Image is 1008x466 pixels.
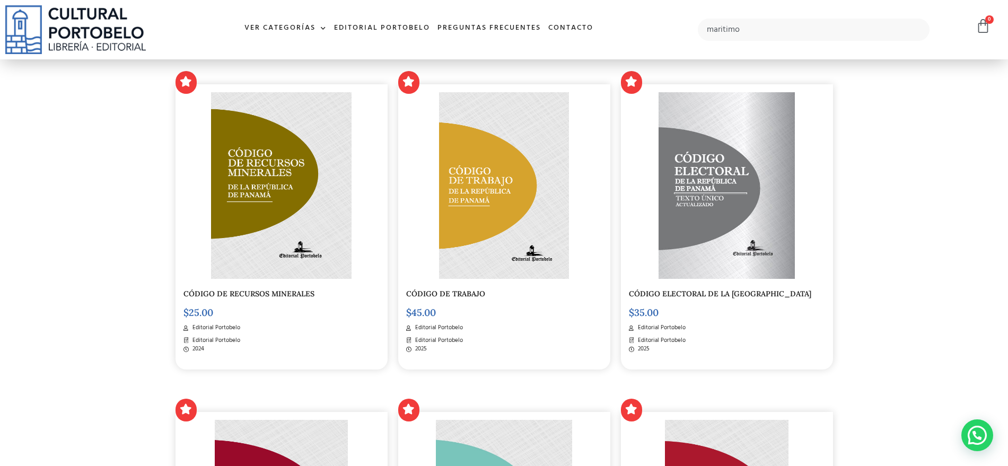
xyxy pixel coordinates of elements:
span: Editorial Portobelo [413,336,463,345]
a: Contacto [545,17,597,40]
span: $ [406,306,411,319]
bdi: 35.00 [629,306,659,319]
span: 2025 [635,345,650,354]
span: Editorial Portobelo [190,323,240,332]
img: COD08-2.jpg [659,92,795,279]
input: Búsqueda [698,19,930,41]
img: CODIGO-Minero [211,92,351,279]
span: Editorial Portobelo [413,323,463,332]
bdi: 25.00 [183,306,213,319]
span: 0 [985,15,994,24]
a: 0 [976,19,991,34]
span: $ [183,306,189,319]
span: 2025 [413,345,427,354]
a: Preguntas frecuentes [434,17,545,40]
img: CD-013-CODIGO-DE-TRABAJO [439,92,568,279]
a: CÓDIGO ELECTORAL DE LA [GEOGRAPHIC_DATA] [629,289,811,298]
span: Editorial Portobelo [635,323,686,332]
a: Ver Categorías [241,17,330,40]
a: CÓDIGO DE RECURSOS MINERALES [183,289,314,298]
a: Editorial Portobelo [330,17,434,40]
span: $ [629,306,634,319]
span: Editorial Portobelo [635,336,686,345]
bdi: 45.00 [406,306,436,319]
span: 2024 [190,345,204,354]
a: CÓDIGO DE TRABAJO [406,289,485,298]
span: Editorial Portobelo [190,336,240,345]
div: Contactar por WhatsApp [961,419,993,451]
